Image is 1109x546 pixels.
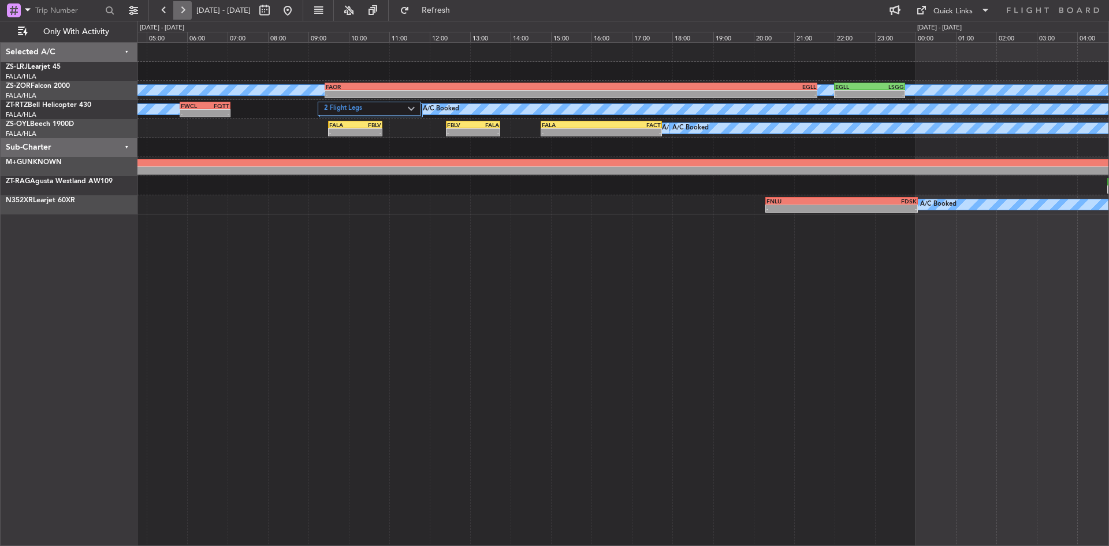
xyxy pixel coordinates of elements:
[917,23,962,33] div: [DATE] - [DATE]
[6,129,36,138] a: FALA/HLA
[6,197,75,204] a: N352XRLearjet 60XR
[956,32,996,42] div: 01:00
[916,32,956,42] div: 00:00
[6,159,22,166] span: M+G
[6,102,91,109] a: ZT-RTZBell Helicopter 430
[324,104,407,114] label: 2 Flight Legs
[447,121,473,128] div: FBLV
[869,91,904,98] div: -
[329,129,355,136] div: -
[842,205,917,212] div: -
[766,198,842,205] div: FNLU
[447,129,473,136] div: -
[228,32,268,42] div: 07:00
[30,28,122,36] span: Only With Activity
[470,32,511,42] div: 13:00
[6,91,36,100] a: FALA/HLA
[551,32,591,42] div: 15:00
[835,32,875,42] div: 22:00
[6,72,36,81] a: FALA/HLA
[6,197,33,204] span: N352XR
[996,32,1037,42] div: 02:00
[869,83,904,90] div: LSGG
[1037,32,1077,42] div: 03:00
[542,121,601,128] div: FALA
[933,6,973,17] div: Quick Links
[835,91,870,98] div: -
[835,83,870,90] div: EGLL
[412,6,460,14] span: Refresh
[672,120,709,137] div: A/C Booked
[766,205,842,212] div: -
[140,23,184,33] div: [DATE] - [DATE]
[473,129,499,136] div: -
[910,1,996,20] button: Quick Links
[6,121,30,128] span: ZS-OYL
[6,159,62,166] a: M+GUNKNOWN
[187,32,228,42] div: 06:00
[754,32,794,42] div: 20:00
[794,32,835,42] div: 21:00
[632,32,672,42] div: 17:00
[181,102,205,109] div: FWCL
[430,32,470,42] div: 12:00
[355,121,381,128] div: FBLV
[6,83,31,90] span: ZS-ZOR
[6,121,74,128] a: ZS-OYLBeech 1900D
[571,91,816,98] div: -
[6,110,36,119] a: FALA/HLA
[473,121,499,128] div: FALA
[6,102,28,109] span: ZT-RTZ
[6,178,113,185] a: ZT-RAGAgusta Westland AW109
[542,129,601,136] div: -
[571,83,816,90] div: EGLL
[423,101,459,118] div: A/C Booked
[349,32,389,42] div: 10:00
[6,64,61,70] a: ZS-LRJLearjet 45
[147,32,187,42] div: 05:00
[355,129,381,136] div: -
[205,102,229,109] div: FQTT
[672,32,713,42] div: 18:00
[395,1,464,20] button: Refresh
[13,23,125,41] button: Only With Activity
[920,196,957,213] div: A/C Booked
[591,32,632,42] div: 16:00
[511,32,551,42] div: 14:00
[205,110,229,117] div: -
[268,32,308,42] div: 08:00
[326,83,571,90] div: FAOR
[601,121,661,128] div: FACT
[6,83,70,90] a: ZS-ZORFalcon 2000
[308,32,349,42] div: 09:00
[842,198,917,205] div: FDSK
[389,32,430,42] div: 11:00
[181,110,205,117] div: -
[329,121,355,128] div: FALA
[6,178,30,185] span: ZT-RAG
[713,32,754,42] div: 19:00
[196,5,251,16] span: [DATE] - [DATE]
[35,2,102,19] input: Trip Number
[408,106,415,111] img: arrow-gray.svg
[601,129,661,136] div: -
[6,64,28,70] span: ZS-LRJ
[326,91,571,98] div: -
[875,32,916,42] div: 23:00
